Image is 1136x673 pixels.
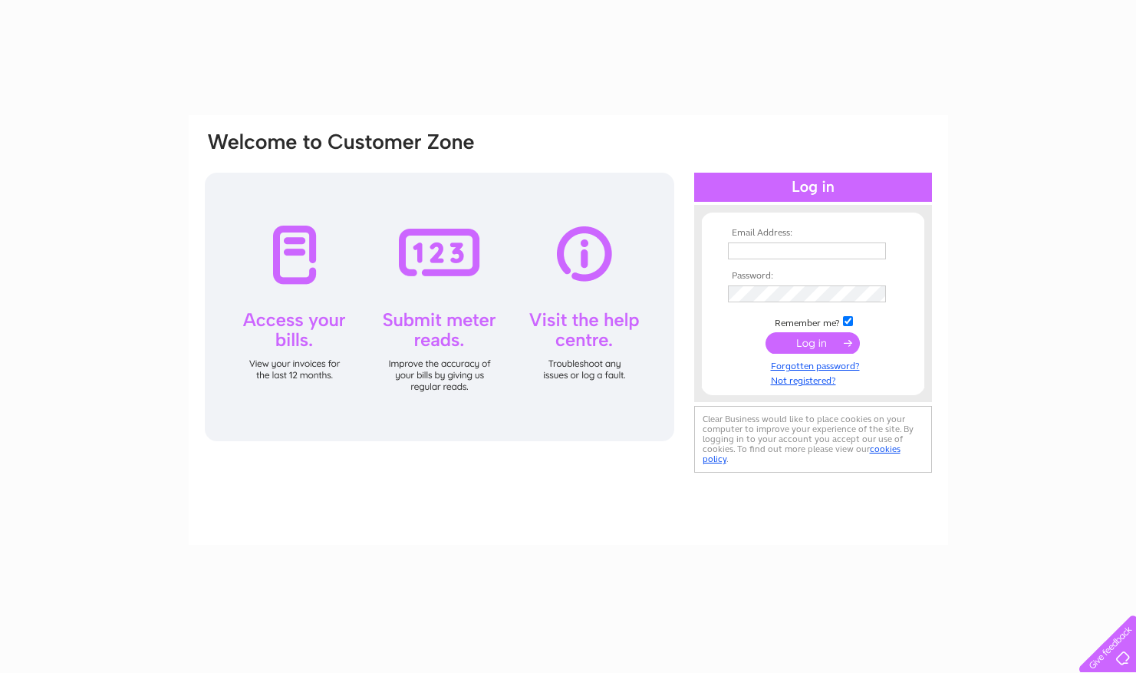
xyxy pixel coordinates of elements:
[724,228,902,239] th: Email Address:
[728,358,902,372] a: Forgotten password?
[724,314,902,329] td: Remember me?
[703,444,901,464] a: cookies policy
[728,372,902,387] a: Not registered?
[694,406,932,473] div: Clear Business would like to place cookies on your computer to improve your experience of the sit...
[766,332,860,354] input: Submit
[724,271,902,282] th: Password:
